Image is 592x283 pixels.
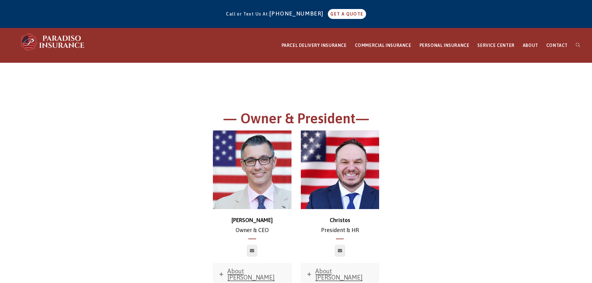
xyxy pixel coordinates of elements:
a: ABOUT [519,28,542,63]
a: CONTACT [542,28,572,63]
a: SERVICE CENTER [473,28,518,63]
img: chris-500x500 (1) [213,130,291,209]
span: PARCEL DELIVERY INSURANCE [282,43,347,48]
a: COMMERCIAL INSURANCE [351,28,415,63]
p: Owner & CEO [213,215,291,235]
span: About [PERSON_NAME] [227,267,275,281]
p: President & HR [301,215,379,235]
h1: — Owner & President— [125,109,467,131]
span: ABOUT [523,43,538,48]
a: GET A QUOTE [328,9,366,19]
a: PERSONAL INSURANCE [415,28,474,63]
img: Christos_500x500 [301,130,379,209]
a: [PHONE_NUMBER] [269,10,327,17]
span: Call or Text Us At: [226,11,269,16]
span: PERSONAL INSURANCE [420,43,470,48]
strong: [PERSON_NAME] [232,217,273,223]
strong: Christos [330,217,350,223]
span: COMMERCIAL INSURANCE [355,43,411,48]
span: SERVICE CENTER [477,43,514,48]
a: PARCEL DELIVERY INSURANCE [278,28,351,63]
img: Paradiso Insurance [19,33,87,51]
span: About [PERSON_NAME] [315,267,363,281]
span: CONTACT [546,43,568,48]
